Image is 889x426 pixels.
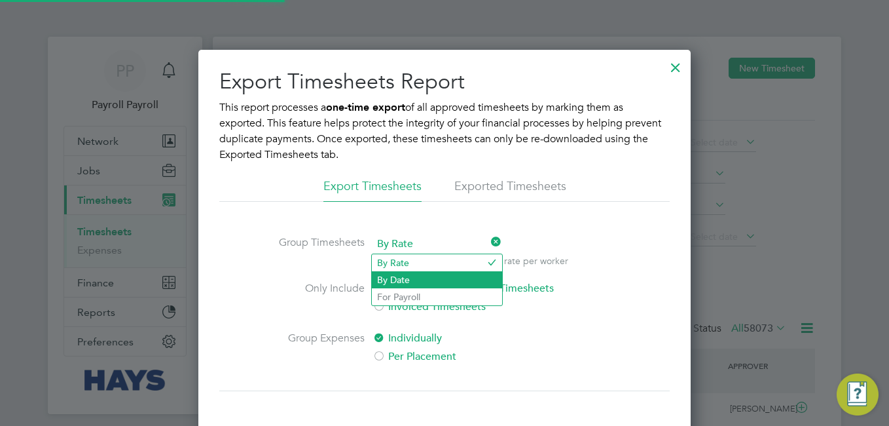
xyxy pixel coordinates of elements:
button: Engage Resource Center [837,374,879,416]
label: Per Placement [372,349,592,364]
li: By Rate [372,254,502,271]
span: By Rate [372,235,501,254]
label: Group Timesheets [266,235,365,265]
label: Group Expenses [266,330,365,364]
label: Only Include [266,281,365,315]
label: Invoiced Timesheets [372,299,592,315]
p: This report processes a of all approved timesheets by marking them as exported. This feature help... [219,100,670,163]
li: Export Timesheets [323,178,422,202]
label: Individually [372,330,592,346]
h2: Export Timesheets Report [219,68,670,96]
li: For Payroll [372,288,502,305]
li: By Date [372,271,502,288]
li: Exported Timesheets [454,178,566,202]
b: one-time export [326,101,405,113]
